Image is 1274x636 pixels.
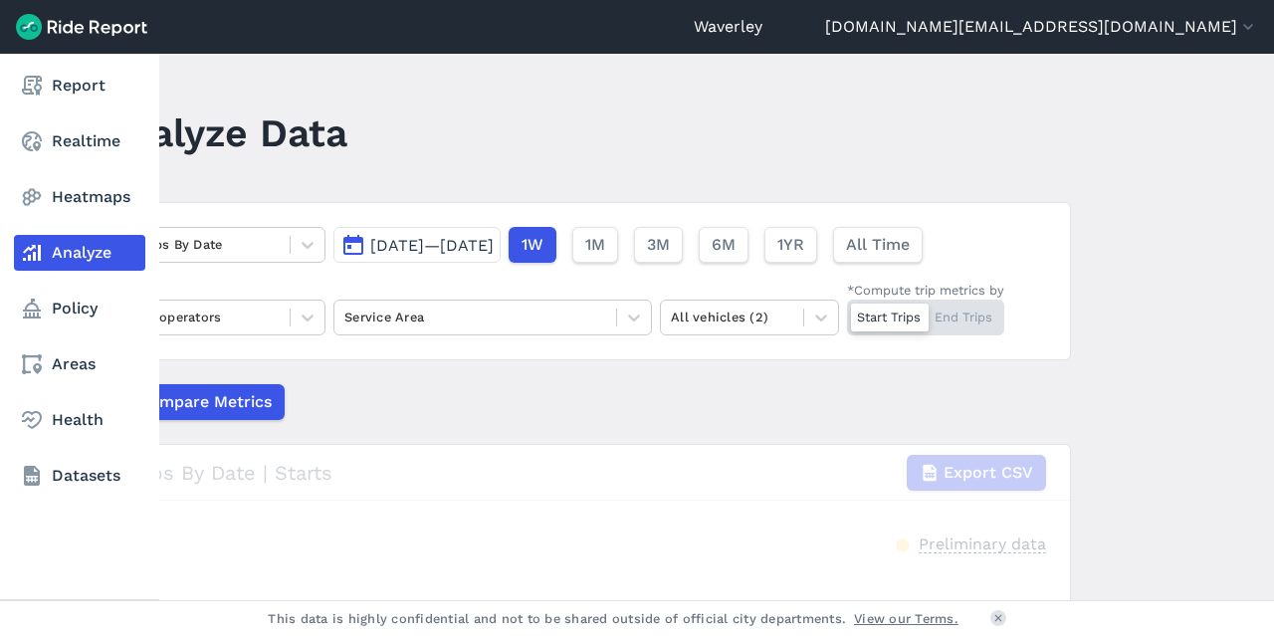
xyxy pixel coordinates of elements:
[647,233,670,257] span: 3M
[572,227,618,263] button: 1M
[14,291,145,326] a: Policy
[634,227,683,263] button: 3M
[14,346,145,382] a: Areas
[764,227,817,263] button: 1YR
[333,227,501,263] button: [DATE]—[DATE]
[14,235,145,271] a: Analyze
[370,236,494,255] span: [DATE]—[DATE]
[102,106,347,160] h1: Analyze Data
[14,68,145,104] a: Report
[847,281,1004,300] div: *Compute trip metrics by
[14,123,145,159] a: Realtime
[102,384,285,420] button: Compare Metrics
[14,179,145,215] a: Heatmaps
[777,233,804,257] span: 1YR
[138,390,272,414] span: Compare Metrics
[14,402,145,438] a: Health
[509,227,556,263] button: 1W
[14,458,145,494] a: Datasets
[522,233,543,257] span: 1W
[825,15,1258,39] button: [DOMAIN_NAME][EMAIL_ADDRESS][DOMAIN_NAME]
[16,14,147,40] img: Ride Report
[833,227,923,263] button: All Time
[712,233,736,257] span: 6M
[846,233,910,257] span: All Time
[854,609,958,628] a: View our Terms.
[585,233,605,257] span: 1M
[694,15,762,39] a: Waverley
[699,227,748,263] button: 6M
